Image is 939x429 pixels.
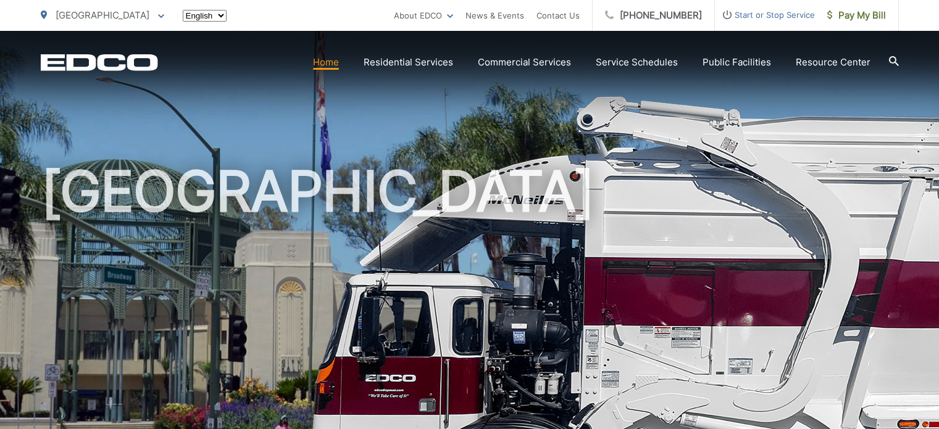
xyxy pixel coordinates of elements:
[41,54,158,71] a: EDCD logo. Return to the homepage.
[796,55,870,70] a: Resource Center
[478,55,571,70] a: Commercial Services
[596,55,678,70] a: Service Schedules
[313,55,339,70] a: Home
[394,8,453,23] a: About EDCO
[827,8,886,23] span: Pay My Bill
[364,55,453,70] a: Residential Services
[536,8,580,23] a: Contact Us
[183,10,227,22] select: Select a language
[465,8,524,23] a: News & Events
[56,9,149,21] span: [GEOGRAPHIC_DATA]
[703,55,771,70] a: Public Facilities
